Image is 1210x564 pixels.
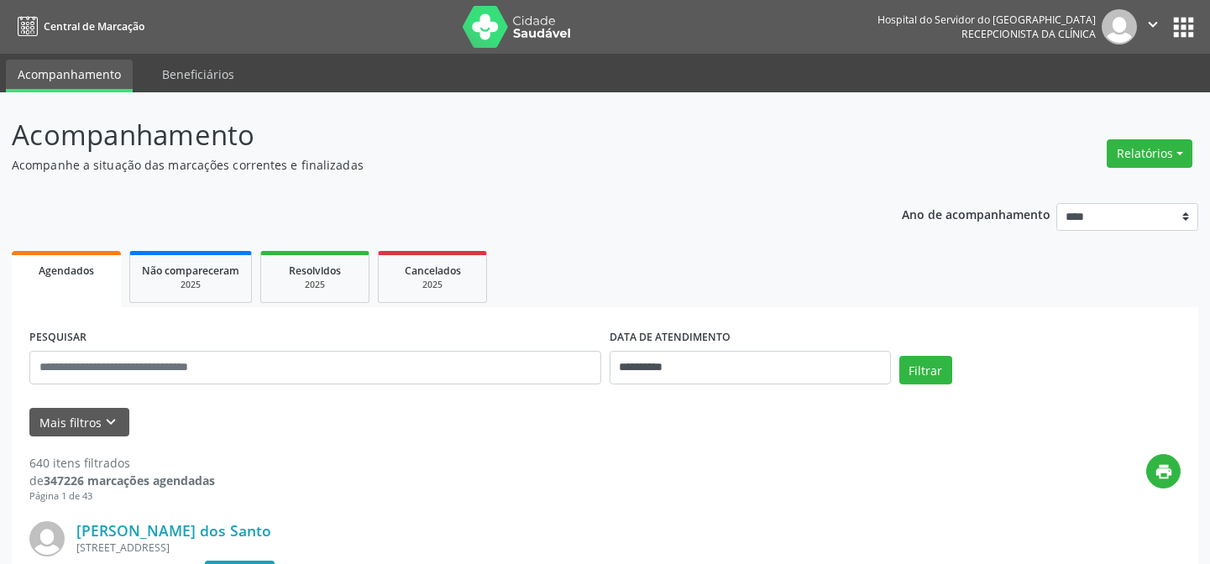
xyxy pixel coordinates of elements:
[1169,13,1198,42] button: apps
[1155,462,1173,481] i: print
[961,27,1096,41] span: Recepcionista da clínica
[899,356,952,384] button: Filtrar
[29,472,215,489] div: de
[142,264,239,278] span: Não compareceram
[44,473,215,488] strong: 347226 marcações agendadas
[76,521,271,540] a: [PERSON_NAME] dos Santo
[102,413,120,431] i: keyboard_arrow_down
[29,325,86,351] label: PESQUISAR
[6,60,133,92] a: Acompanhamento
[39,264,94,278] span: Agendados
[405,264,461,278] span: Cancelados
[29,454,215,472] div: 640 itens filtrados
[273,279,357,291] div: 2025
[390,279,474,291] div: 2025
[150,60,246,89] a: Beneficiários
[1137,9,1169,44] button: 
[142,279,239,291] div: 2025
[12,156,842,174] p: Acompanhe a situação das marcações correntes e finalizadas
[877,13,1096,27] div: Hospital do Servidor do [GEOGRAPHIC_DATA]
[1102,9,1137,44] img: img
[12,114,842,156] p: Acompanhamento
[29,521,65,556] img: img
[12,13,144,40] a: Central de Marcação
[1146,454,1181,488] button: print
[1107,139,1192,168] button: Relatórios
[289,264,341,278] span: Resolvidos
[29,489,215,504] div: Página 1 de 43
[76,540,929,555] div: [STREET_ADDRESS]
[902,203,1050,224] p: Ano de acompanhamento
[1144,15,1162,34] i: 
[29,408,129,437] button: Mais filtroskeyboard_arrow_down
[44,19,144,34] span: Central de Marcação
[610,325,731,351] label: DATA DE ATENDIMENTO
